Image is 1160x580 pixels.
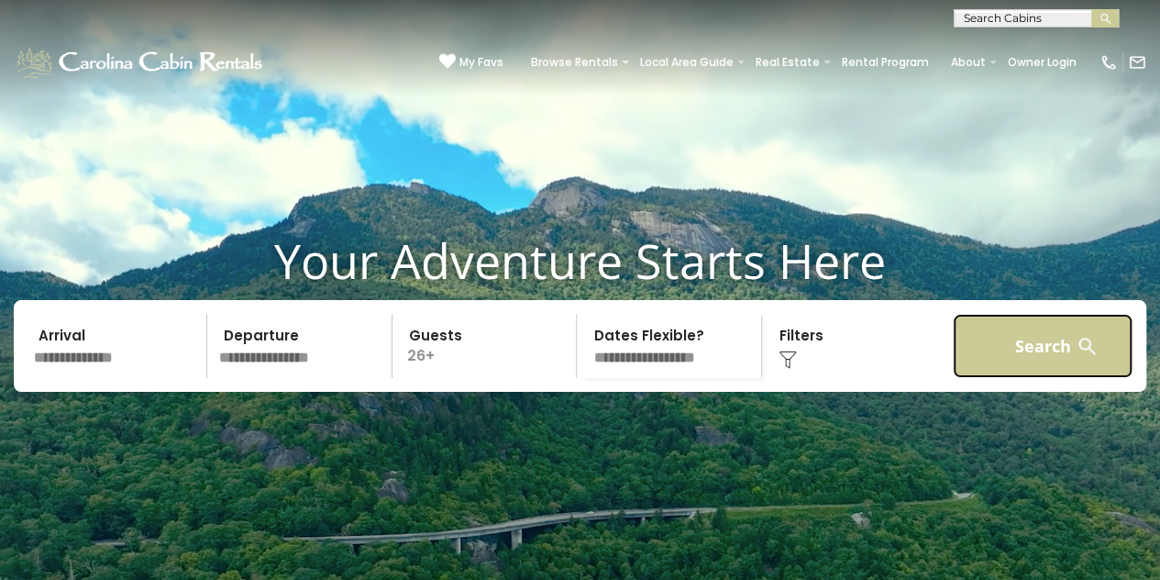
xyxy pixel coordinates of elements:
[459,54,503,71] span: My Favs
[14,44,268,81] img: White-1-1-2.png
[953,314,1132,378] button: Search
[942,50,995,75] a: About
[398,314,577,378] p: 26+
[14,232,1146,289] h1: Your Adventure Starts Here
[999,50,1086,75] a: Owner Login
[833,50,938,75] a: Rental Program
[1099,53,1118,72] img: phone-regular-white.png
[1076,335,1099,358] img: search-regular-white.png
[631,50,743,75] a: Local Area Guide
[779,351,797,369] img: filter--v1.png
[439,53,503,72] a: My Favs
[522,50,627,75] a: Browse Rentals
[1128,53,1146,72] img: mail-regular-white.png
[746,50,829,75] a: Real Estate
